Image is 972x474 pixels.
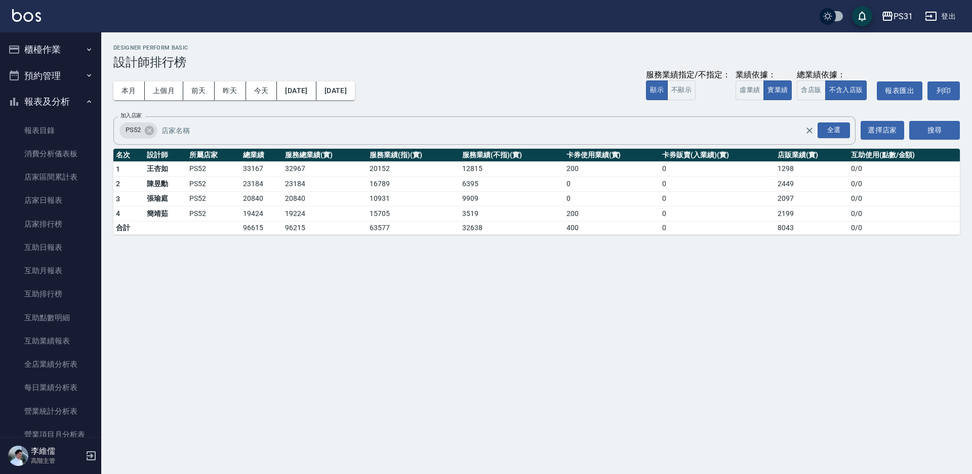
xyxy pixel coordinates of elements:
th: 服務業績(不指)(實) [460,149,563,162]
td: 簡靖茹 [144,206,187,222]
td: 0 / 0 [848,221,960,234]
h3: 設計師排行榜 [113,55,960,69]
td: 19224 [282,206,367,222]
td: 63577 [367,221,460,234]
div: 業績依據： [736,70,792,80]
button: 預約管理 [4,63,97,89]
div: PS52 [119,122,157,139]
button: 登出 [921,7,960,26]
td: 8043 [775,221,848,234]
h2: Designer Perform Basic [113,45,960,51]
td: 400 [564,221,660,234]
td: 23184 [240,177,283,192]
a: 店家區間累計表 [4,165,97,189]
td: 96615 [240,221,283,234]
a: 營業項目月分析表 [4,423,97,446]
td: 9909 [460,191,563,206]
span: 1 [116,165,120,173]
button: 虛業績 [736,80,764,100]
td: 0 [660,206,775,222]
td: 32638 [460,221,563,234]
td: PS52 [187,177,240,192]
a: 互助日報表 [4,236,97,259]
td: 0 [564,191,660,206]
div: 全選 [818,122,850,138]
div: PS31 [894,10,913,23]
td: 2097 [775,191,848,206]
a: 報表目錄 [4,119,97,142]
td: 0 [660,177,775,192]
button: Clear [802,123,817,138]
div: 服務業績指定/不指定： [646,70,731,80]
button: [DATE] [277,81,316,100]
img: Person [8,446,28,466]
button: 上個月 [145,81,183,100]
button: 今天 [246,81,277,100]
td: 王杏如 [144,161,187,177]
button: 不顯示 [667,80,696,100]
th: 所屬店家 [187,149,240,162]
a: 互助點數明細 [4,306,97,329]
a: 互助業績報表 [4,329,97,353]
button: Open [816,120,852,140]
td: 15705 [367,206,460,222]
span: 2 [116,180,120,188]
td: 0 [660,221,775,234]
div: 總業績依據： [797,70,872,80]
button: 前天 [183,81,215,100]
td: 200 [564,206,660,222]
td: 32967 [282,161,367,177]
label: 加入店家 [120,112,142,119]
button: 列印 [927,81,960,100]
th: 服務業績(指)(實) [367,149,460,162]
td: 0 / 0 [848,206,960,222]
button: save [852,6,872,26]
p: 高階主管 [31,456,83,465]
button: 本月 [113,81,145,100]
td: PS52 [187,206,240,222]
th: 設計師 [144,149,187,162]
table: a dense table [113,149,960,235]
td: 20840 [282,191,367,206]
a: 店家日報表 [4,189,97,212]
td: 2199 [775,206,848,222]
a: 互助月報表 [4,259,97,282]
td: 23184 [282,177,367,192]
a: 消費分析儀表板 [4,142,97,165]
button: 不含入店販 [825,80,867,100]
td: PS52 [187,161,240,177]
td: 0 / 0 [848,161,960,177]
td: 1298 [775,161,848,177]
button: 報表匯出 [877,81,922,100]
td: 20840 [240,191,283,206]
td: 0 / 0 [848,191,960,206]
a: 互助排行榜 [4,282,97,306]
button: 昨天 [215,81,246,100]
span: 3 [116,195,120,203]
td: 96215 [282,221,367,234]
td: 0 [660,161,775,177]
th: 服務總業績(實) [282,149,367,162]
a: 每日業績分析表 [4,376,97,399]
button: PS31 [877,6,917,27]
button: 選擇店家 [861,121,904,140]
td: 2449 [775,177,848,192]
button: [DATE] [316,81,355,100]
a: 全店業績分析表 [4,353,97,376]
td: PS52 [187,191,240,206]
td: 0 / 0 [848,177,960,192]
button: 顯示 [646,80,668,100]
span: PS52 [119,125,147,135]
td: 10931 [367,191,460,206]
button: 櫃檯作業 [4,36,97,63]
td: 16789 [367,177,460,192]
img: Logo [12,9,41,22]
td: 3519 [460,206,563,222]
a: 店家排行榜 [4,212,97,236]
th: 名次 [113,149,144,162]
th: 卡券使用業績(實) [564,149,660,162]
h5: 李維儒 [31,446,83,456]
th: 總業績 [240,149,283,162]
button: 實業績 [763,80,792,100]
